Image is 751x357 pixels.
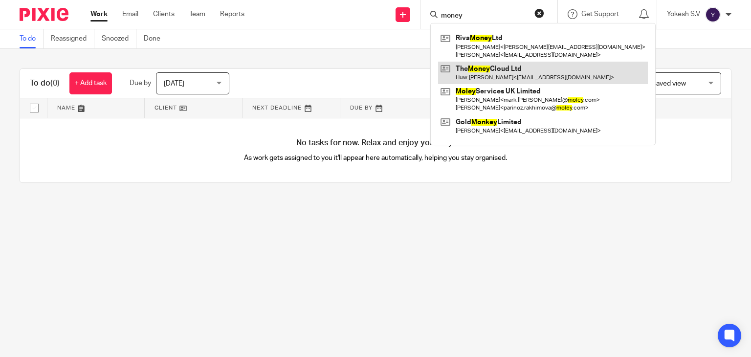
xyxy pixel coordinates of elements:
p: Yokesh S.V [667,9,700,19]
input: Search [440,12,528,21]
a: Snoozed [102,29,136,48]
a: To do [20,29,44,48]
span: [DATE] [164,80,184,87]
span: Select saved view [631,80,686,87]
a: Done [144,29,168,48]
span: Get Support [581,11,619,18]
a: Team [189,9,205,19]
img: svg%3E [705,7,721,22]
a: Email [122,9,138,19]
a: Work [90,9,108,19]
h1: To do [30,78,60,89]
p: Due by [130,78,151,88]
a: Clients [153,9,175,19]
p: As work gets assigned to you it'll appear here automatically, helping you stay organised. [198,153,553,163]
span: (0) [50,79,60,87]
a: Reports [220,9,244,19]
a: Reassigned [51,29,94,48]
h4: No tasks for now. Relax and enjoy your day! [20,138,731,148]
a: + Add task [69,72,112,94]
img: Pixie [20,8,68,21]
button: Clear [534,8,544,18]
